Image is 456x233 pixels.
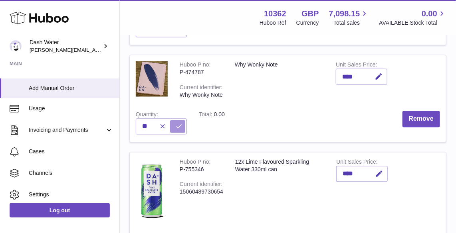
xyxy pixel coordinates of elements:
strong: GBP [301,8,319,19]
label: Unit Sales Price [336,62,377,70]
span: Channels [29,169,113,177]
span: Add Manual Order [29,84,113,92]
img: Why Wonky Note [136,61,168,96]
img: 12x Lime Flavoured Sparkling Water 330ml can [136,159,168,222]
span: Total sales [333,19,369,27]
label: Quantity [136,112,158,120]
a: 7,098.15 Total sales [329,8,369,27]
td: 12x Lime Flavoured Sparkling Water 330ml can [229,153,330,230]
div: P-474787 [180,69,223,76]
a: Log out [10,203,110,217]
a: 0.00 AVAILABLE Stock Total [379,8,446,27]
div: Current identifier [180,181,222,190]
td: Why Wonky Note [229,55,330,105]
div: Huboo P no [180,159,211,167]
div: Why Wonky Note [180,92,223,99]
div: Currency [296,19,319,27]
span: 0.00 [422,8,437,19]
span: Invoicing and Payments [29,126,105,134]
label: Total [199,112,214,120]
div: Dash Water [30,39,101,54]
span: Settings [29,191,113,198]
div: Huboo Ref [260,19,286,27]
span: 7,098.15 [329,8,360,19]
span: AVAILABLE Stock Total [379,19,446,27]
img: james@dash-water.com [10,40,22,52]
div: Current identifier [180,84,222,93]
span: Cases [29,148,113,155]
div: P-755346 [180,166,223,174]
span: 0.00 [214,112,225,118]
span: [PERSON_NAME][EMAIL_ADDRESS][DOMAIN_NAME] [30,47,160,53]
span: Usage [29,105,113,112]
button: Remove [402,111,440,127]
label: Unit Sales Price [336,159,377,167]
strong: 10362 [264,8,286,19]
div: Huboo P no [180,62,211,70]
div: 15060489730654 [180,188,223,196]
